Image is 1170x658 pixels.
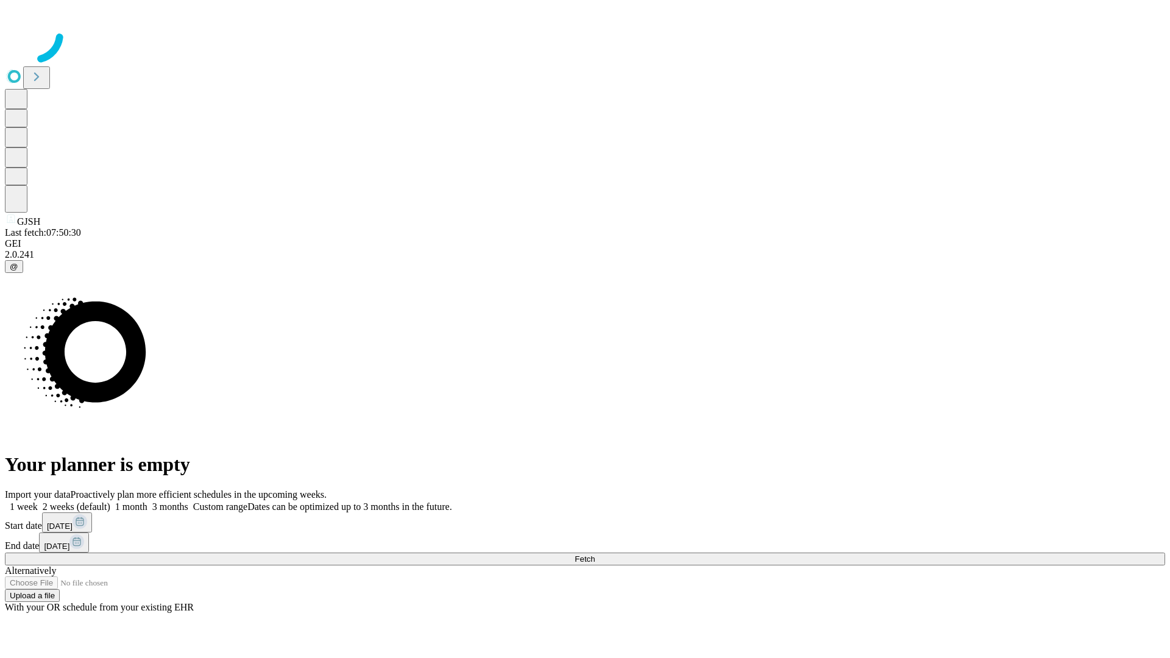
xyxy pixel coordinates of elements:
[5,249,1165,260] div: 2.0.241
[42,512,92,532] button: [DATE]
[10,501,38,512] span: 1 week
[5,238,1165,249] div: GEI
[152,501,188,512] span: 3 months
[71,489,327,500] span: Proactively plan more efficient schedules in the upcoming weeks.
[10,262,18,271] span: @
[47,522,73,531] span: [DATE]
[5,227,81,238] span: Last fetch: 07:50:30
[43,501,110,512] span: 2 weeks (default)
[17,216,40,227] span: GJSH
[5,512,1165,532] div: Start date
[5,453,1165,476] h1: Your planner is empty
[575,554,595,564] span: Fetch
[115,501,147,512] span: 1 month
[5,602,194,612] span: With your OR schedule from your existing EHR
[5,553,1165,565] button: Fetch
[39,532,89,553] button: [DATE]
[5,260,23,273] button: @
[44,542,69,551] span: [DATE]
[5,489,71,500] span: Import your data
[247,501,452,512] span: Dates can be optimized up to 3 months in the future.
[193,501,247,512] span: Custom range
[5,532,1165,553] div: End date
[5,589,60,602] button: Upload a file
[5,565,56,576] span: Alternatively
